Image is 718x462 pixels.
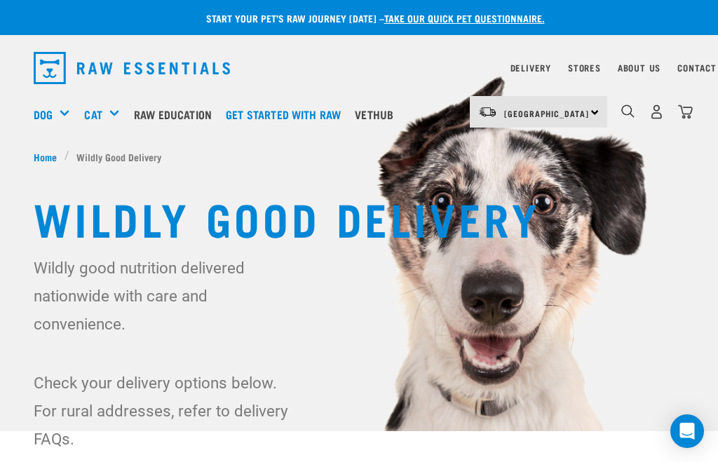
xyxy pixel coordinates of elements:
[351,86,404,142] a: Vethub
[621,104,635,118] img: home-icon-1@2x.png
[84,106,102,123] a: Cat
[34,254,294,338] p: Wildly good nutrition delivered nationwide with care and convenience.
[22,46,696,90] nav: dropdown navigation
[34,149,57,164] span: Home
[649,104,664,119] img: user.png
[34,192,684,243] h1: Wildly Good Delivery
[678,104,693,119] img: home-icon@2x.png
[677,65,717,70] a: Contact
[618,65,661,70] a: About Us
[130,86,222,142] a: Raw Education
[510,65,551,70] a: Delivery
[222,86,351,142] a: Get started with Raw
[568,65,601,70] a: Stores
[34,149,684,164] nav: breadcrumbs
[34,52,230,84] img: Raw Essentials Logo
[34,106,53,123] a: Dog
[478,106,497,118] img: van-moving.png
[34,369,294,453] p: Check your delivery options below. For rural addresses, refer to delivery FAQs.
[384,15,545,20] a: take our quick pet questionnaire.
[34,149,65,164] a: Home
[504,111,589,116] span: [GEOGRAPHIC_DATA]
[670,414,704,448] div: Open Intercom Messenger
